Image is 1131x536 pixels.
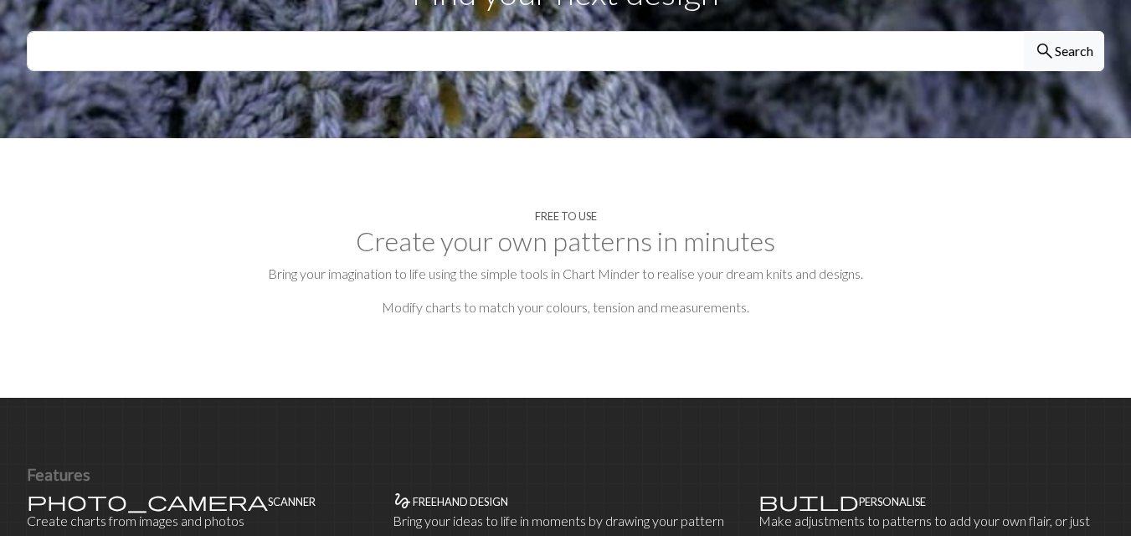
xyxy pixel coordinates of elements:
[758,489,859,513] span: build
[413,496,508,508] h4: Freehand design
[27,297,1104,317] p: Modify charts to match your colours, tension and measurements.
[535,210,597,223] h4: Free to use
[27,511,373,531] p: Create charts from images and photos
[1035,39,1055,63] span: search
[27,489,268,513] span: photo_camera
[268,496,316,508] h4: Scanner
[393,489,413,513] span: gesture
[27,264,1104,284] p: Bring your imagination to life using the simple tools in Chart Minder to realise your dream knits...
[1024,31,1104,71] button: Search
[27,465,1104,484] h3: Features
[859,496,926,508] h4: Personalise
[27,225,1104,257] h2: Create your own patterns in minutes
